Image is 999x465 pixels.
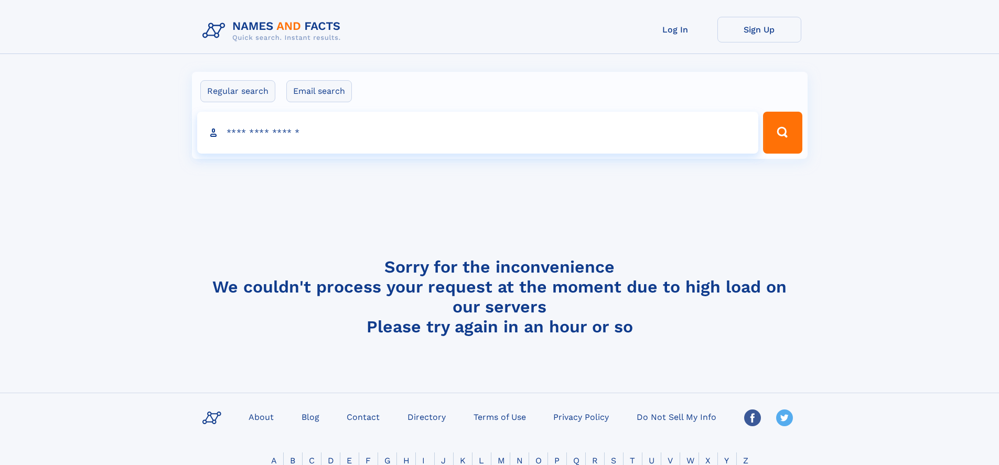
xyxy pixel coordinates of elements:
a: Blog [297,409,324,424]
a: Directory [403,409,450,424]
img: Facebook [744,409,761,426]
img: Logo Names and Facts [198,17,349,45]
a: Do Not Sell My Info [632,409,721,424]
a: Sign Up [717,17,801,42]
a: About [244,409,278,424]
label: Regular search [200,80,275,102]
label: Email search [286,80,352,102]
input: search input [197,112,759,154]
a: Terms of Use [469,409,530,424]
img: Twitter [776,409,793,426]
a: Log In [633,17,717,42]
a: Contact [342,409,384,424]
h4: Sorry for the inconvenience We couldn't process your request at the moment due to high load on ou... [198,257,801,337]
button: Search Button [763,112,802,154]
a: Privacy Policy [549,409,613,424]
